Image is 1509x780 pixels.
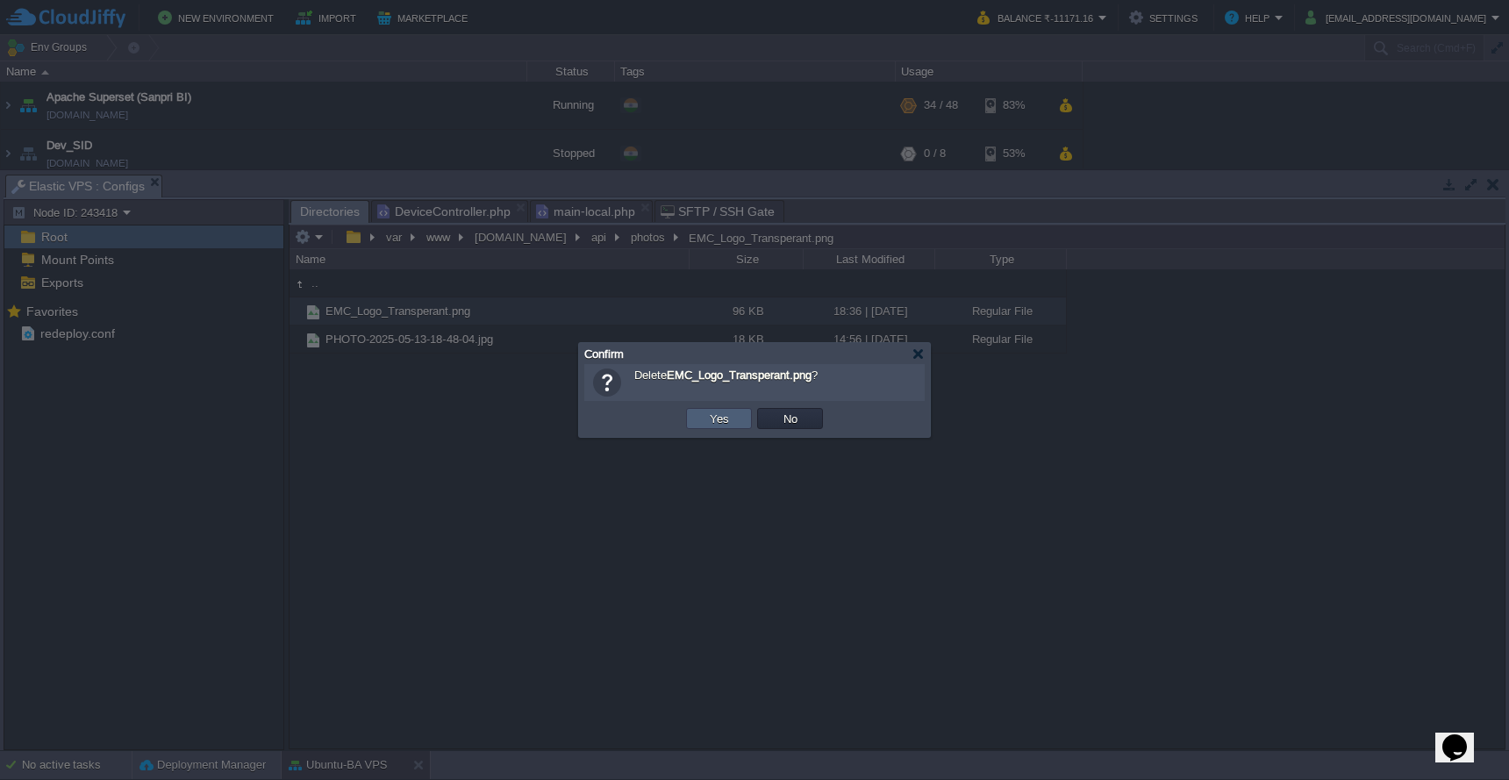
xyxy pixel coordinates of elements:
[634,369,818,382] span: Delete ?
[778,411,803,426] button: No
[1435,710,1491,762] iframe: chat widget
[667,369,812,382] b: EMC_Logo_Transperant.png
[704,411,734,426] button: Yes
[584,347,624,361] span: Confirm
